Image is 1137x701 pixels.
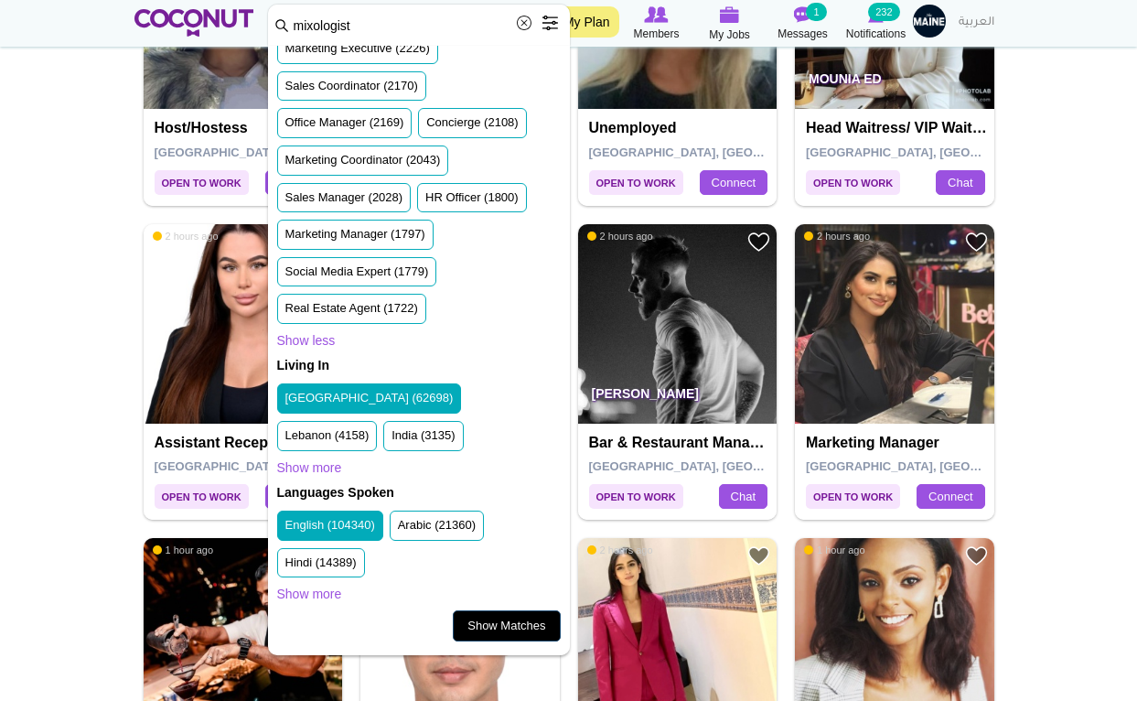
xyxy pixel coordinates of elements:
span: [GEOGRAPHIC_DATA], [GEOGRAPHIC_DATA] [806,146,1067,159]
span: [GEOGRAPHIC_DATA], [GEOGRAPHIC_DATA] [806,459,1067,473]
h4: Bar & Restaurant manager [589,435,771,451]
a: Add to Favourites [747,231,770,253]
img: Browse Members [644,6,668,23]
span: Open to Work [589,484,683,509]
span: Messages [778,25,828,43]
label: Hindi (14389) [285,555,357,572]
small: 232 [868,3,899,21]
p: [PERSON_NAME] [578,372,778,424]
span: Open to Work [155,484,249,509]
a: Connect [265,484,333,510]
label: India (3135) [392,427,455,445]
input: Search members by role or city [268,5,570,46]
small: 1 [806,3,826,21]
label: Marketing Manager (1797) [285,226,425,243]
span: Open to Work [806,170,900,195]
h2: Living In [277,357,561,375]
h4: Head Waitress/ VIP Waitress/ Waitress [806,120,988,136]
span: Members [633,25,679,43]
span: 1 hour ago [804,544,865,556]
span: 2 hours ago [804,230,870,243]
span: [GEOGRAPHIC_DATA], [GEOGRAPHIC_DATA] [589,459,850,473]
a: Show less [277,331,336,350]
img: Notifications [868,6,884,23]
span: [GEOGRAPHIC_DATA], [GEOGRAPHIC_DATA] [589,146,850,159]
a: Add to Favourites [965,545,988,567]
label: Marketing Coordinator (2043) [285,152,441,169]
span: My Jobs [709,26,750,44]
label: HR Officer (1800) [425,189,519,207]
a: Browse Members Members [620,5,693,43]
h4: Marketing Manager [806,435,988,451]
label: [GEOGRAPHIC_DATA] (62698) [285,390,454,407]
p: Mounia Ed [795,58,994,109]
span: Open to Work [806,484,900,509]
span: 2 hours ago [587,230,653,243]
label: Social Media Expert (1779) [285,264,429,281]
a: Add to Favourites [747,545,770,567]
a: Notifications Notifications 232 [840,5,913,43]
span: 1 hour ago [153,544,214,556]
a: Show Matches [453,610,560,642]
a: Connect [917,484,984,510]
label: English (104340) [285,517,375,534]
span: 2 hours ago [153,230,219,243]
label: Sales Manager (2028) [285,189,403,207]
a: العربية [949,5,1003,41]
h4: Unemployed [589,120,771,136]
span: [GEOGRAPHIC_DATA], [GEOGRAPHIC_DATA] [155,146,415,159]
span: [GEOGRAPHIC_DATA], [GEOGRAPHIC_DATA] [155,459,415,473]
label: Arabic (21360) [398,517,476,534]
a: Chat [936,170,984,196]
span: Open to Work [589,170,683,195]
a: My Jobs My Jobs [693,5,767,44]
h4: Assistant reception manager [155,435,337,451]
a: Connect [265,170,333,196]
label: Lebanon (4158) [285,427,370,445]
a: Show more [277,458,342,477]
label: Sales Coordinator (2170) [285,78,418,95]
img: Messages [794,6,812,23]
h2: Languages Spoken [277,484,561,502]
span: 2 hours ago [587,544,653,556]
span: Notifications [846,25,906,43]
h4: Host/Hostess [155,120,337,136]
label: Concierge (2108) [426,114,518,132]
label: Office Manager (2169) [285,114,404,132]
img: My Jobs [720,6,740,23]
img: Home [134,9,254,37]
a: Show more [277,585,342,603]
label: Marketing Executive (2226) [285,40,430,58]
a: Chat [719,484,767,510]
a: Messages Messages 1 [767,5,840,43]
a: Connect [700,170,767,196]
span: Open to Work [155,170,249,195]
a: Add to Favourites [965,231,988,253]
label: Real Estate Agent (1722) [285,300,418,318]
a: My Plan [554,6,619,38]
